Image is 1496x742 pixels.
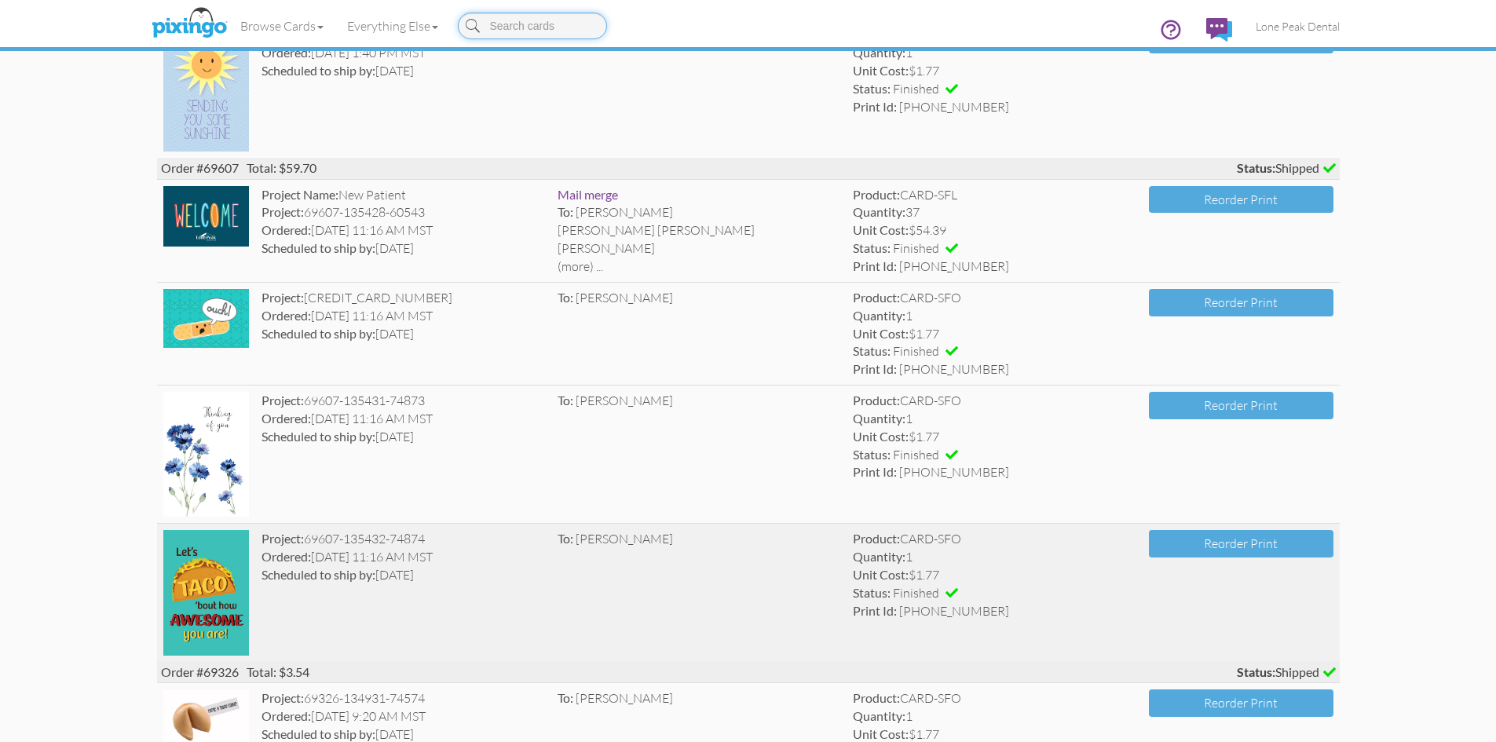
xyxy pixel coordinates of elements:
[262,707,545,726] div: [DATE] 9:20 AM MST
[853,203,1136,221] div: 37
[853,531,900,546] strong: Product:
[893,585,939,601] span: Finished
[262,204,304,219] strong: Project:
[558,690,573,705] span: To:
[893,81,939,97] span: Finished
[853,689,1136,707] div: CARD-SFO
[262,411,311,426] strong: Ordered:
[853,307,1136,325] div: 1
[853,240,891,255] strong: Status:
[1206,18,1232,42] img: comments.svg
[853,187,900,202] strong: Product:
[853,690,900,705] strong: Product:
[262,428,545,446] div: [DATE]
[262,689,545,707] div: 69326-134931-74574
[262,63,375,78] strong: Scheduled to ship by:
[148,4,231,43] img: pixingo logo
[262,325,545,343] div: [DATE]
[853,708,905,723] strong: Quantity:
[1237,159,1336,177] span: Shipped
[853,566,1136,584] div: $1.77
[853,707,1136,726] div: 1
[262,392,545,410] div: 69607-135431-74873
[163,289,250,348] img: 135429-1-1757095482729-8f0d5d86d539ded6-qa.jpg
[853,567,909,582] strong: Unit Cost:
[853,186,1136,204] div: CARD-SFL
[262,222,311,237] strong: Ordered:
[262,548,545,566] div: [DATE] 11:16 AM MST
[853,726,909,741] strong: Unit Cost:
[262,221,545,239] div: [DATE] 11:16 AM MST
[899,603,1009,619] span: [PHONE_NUMBER]
[163,530,250,655] img: 135432-1-1757096119417-b1d6703c90211fed-qa.jpg
[262,289,545,307] div: [CREDIT_CARD_NUMBER]
[899,361,1009,377] span: [PHONE_NUMBER]
[458,13,607,39] input: Search cards
[899,258,1009,274] span: [PHONE_NUMBER]
[262,308,311,323] strong: Ordered:
[1149,289,1333,316] button: Reorder Print
[853,411,905,426] strong: Quantity:
[853,290,900,305] strong: Product:
[853,464,897,479] strong: Print Id:
[262,690,304,705] strong: Project:
[853,81,891,96] strong: Status:
[262,549,311,564] strong: Ordered:
[262,567,375,582] strong: Scheduled to ship by:
[262,240,375,255] strong: Scheduled to ship by:
[1149,530,1333,557] button: Reorder Print
[853,62,1136,80] div: $1.77
[853,585,891,600] strong: Status:
[262,203,545,221] div: 69607-135428-60543
[157,662,1340,683] div: Order #69326
[558,186,841,204] div: Mail merge
[853,325,1136,343] div: $1.77
[853,603,897,618] strong: Print Id:
[335,6,450,46] a: Everything Else
[853,428,1136,446] div: $1.77
[558,222,755,238] span: [PERSON_NAME] [PERSON_NAME]
[247,160,316,175] span: Total: $59.70
[893,240,939,256] span: Finished
[262,393,304,408] strong: Project:
[853,308,905,323] strong: Quantity:
[558,258,841,276] div: (more) ...
[262,62,545,80] div: [DATE]
[853,549,905,564] strong: Quantity:
[163,392,250,517] img: 135431-1-1757095875376-6c467a7154309bc2-qa.jpg
[558,393,573,408] span: To:
[853,530,1136,548] div: CARD-SFO
[853,447,891,462] strong: Status:
[262,186,545,204] div: New Patient
[853,326,909,341] strong: Unit Cost:
[853,429,909,444] strong: Unit Cost:
[262,187,338,202] strong: Project Name:
[262,531,304,546] strong: Project:
[247,664,309,679] span: Total: $3.54
[163,27,250,152] img: 136114-1-1758655382553-2b28fe14103d57d5-qa.jpg
[262,530,545,548] div: 69607-135432-74874
[899,464,1009,480] span: [PHONE_NUMBER]
[576,531,673,546] span: [PERSON_NAME]
[1149,186,1333,214] button: Reorder Print
[853,361,897,376] strong: Print Id:
[163,186,250,247] img: 111757-1-1708385141110-098ae5f4bece2859-qa.jpg
[853,204,905,219] strong: Quantity:
[262,726,375,741] strong: Scheduled to ship by:
[899,99,1009,115] span: [PHONE_NUMBER]
[262,307,545,325] div: [DATE] 11:16 AM MST
[853,289,1136,307] div: CARD-SFO
[157,158,1340,179] div: Order #69607
[262,239,545,258] div: [DATE]
[1256,20,1340,33] span: Lone Peak Dental
[1237,160,1275,175] strong: Status:
[576,393,673,408] span: [PERSON_NAME]
[853,221,1136,239] div: $54.39
[1149,689,1333,717] button: Reorder Print
[853,99,897,114] strong: Print Id:
[576,204,673,220] span: [PERSON_NAME]
[576,690,673,706] span: [PERSON_NAME]
[558,290,573,305] span: To:
[853,393,900,408] strong: Product:
[853,343,891,358] strong: Status:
